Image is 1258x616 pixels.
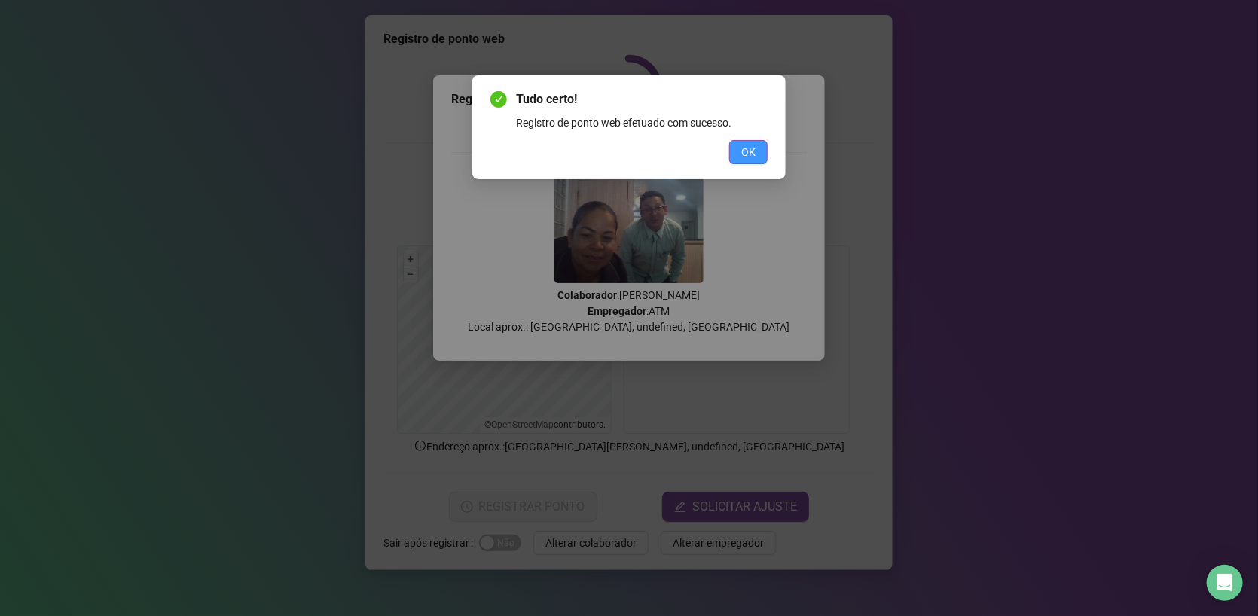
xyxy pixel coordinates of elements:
div: Registro de ponto web efetuado com sucesso. [516,114,768,131]
span: check-circle [490,91,507,108]
span: OK [741,144,756,160]
button: OK [729,140,768,164]
span: Tudo certo! [516,90,768,108]
div: Open Intercom Messenger [1207,565,1243,601]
